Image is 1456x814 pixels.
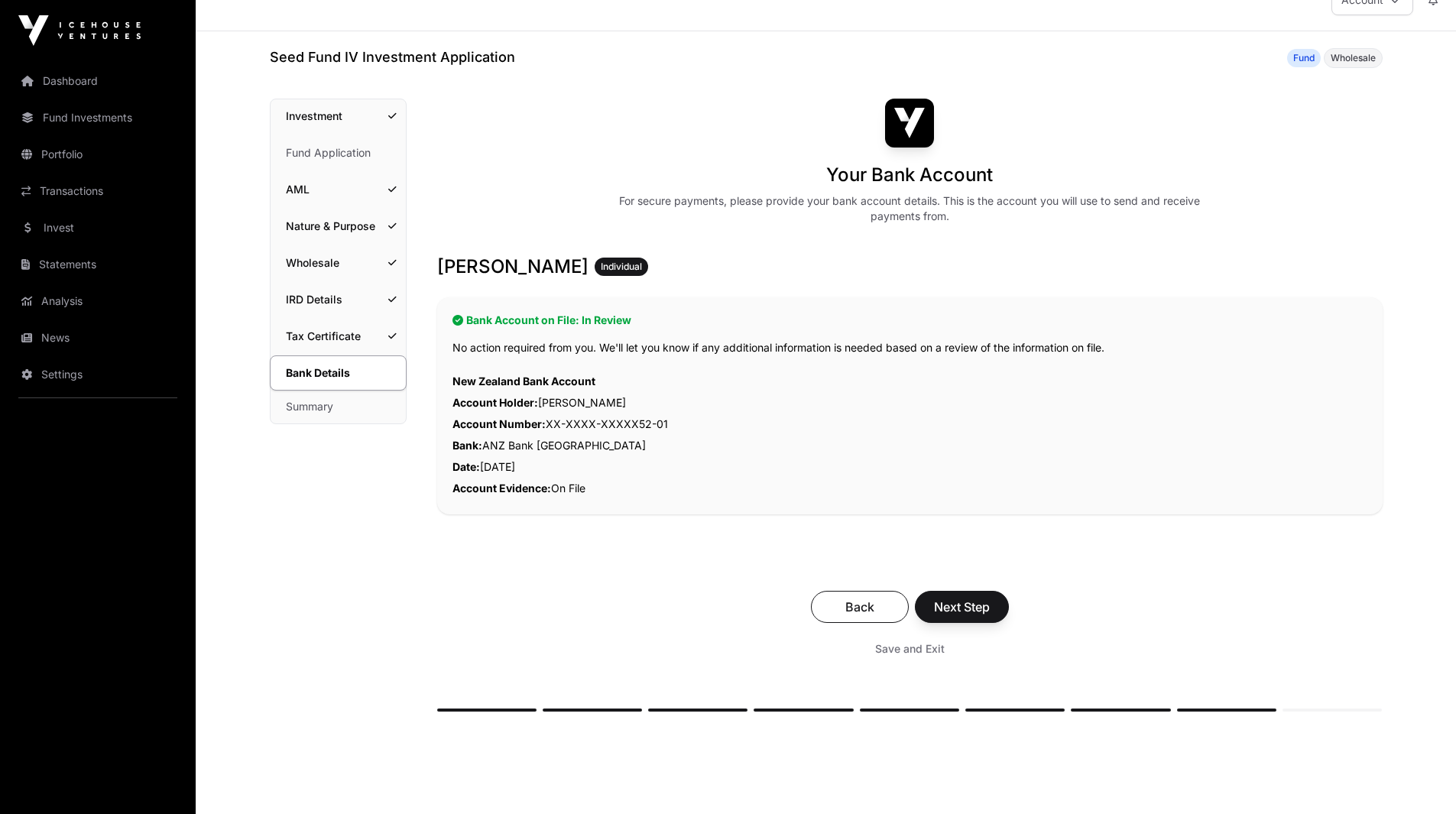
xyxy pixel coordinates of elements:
[271,209,406,243] a: Nature & Purpose
[452,435,1367,456] p: ANZ Bank [GEOGRAPHIC_DATA]
[12,321,183,355] a: News
[437,255,1383,279] h3: [PERSON_NAME]
[616,193,1203,224] div: For secure payments, please provide your bank account details. This is the account you will use t...
[452,392,1367,413] p: [PERSON_NAME]
[271,99,406,133] a: Investment
[270,47,515,68] h1: Seed Fund IV Investment Application
[452,340,1367,355] p: No action required from you. We'll let you know if any additional information is needed based on ...
[452,456,1367,478] p: [DATE]
[12,64,183,98] a: Dashboard
[875,641,945,657] span: Save and Exit
[452,396,538,409] span: Account Holder:
[12,211,183,245] a: Invest
[452,313,1367,328] h2: Bank Account on File: In Review
[915,591,1009,623] button: Next Step
[1293,52,1315,64] span: Fund
[452,417,546,430] span: Account Number:
[1331,52,1376,64] span: Wholesale
[12,101,183,135] a: Fund Investments
[885,99,934,148] img: Seed Fund IV
[270,355,407,391] a: Bank Details
[271,173,406,206] a: AML
[271,246,406,280] a: Wholesale
[271,283,406,316] a: IRD Details
[271,390,406,423] a: Summary
[12,284,183,318] a: Analysis
[271,136,406,170] a: Fund Application
[271,319,406,353] a: Tax Certificate
[830,598,890,616] span: Back
[811,591,909,623] button: Back
[601,261,642,273] span: Individual
[452,413,1367,435] p: XX-XXXX-XXXXX52-01
[934,598,990,616] span: Next Step
[452,478,1367,499] p: On File
[452,439,482,452] span: Bank:
[452,371,1367,392] p: New Zealand Bank Account
[452,460,480,473] span: Date:
[12,358,183,391] a: Settings
[826,163,993,187] h1: Your Bank Account
[1380,741,1456,814] iframe: Chat Widget
[12,248,183,281] a: Statements
[452,482,551,495] span: Account Evidence:
[12,138,183,171] a: Portfolio
[18,15,141,46] img: Icehouse Ventures Logo
[857,635,963,663] button: Save and Exit
[12,174,183,208] a: Transactions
